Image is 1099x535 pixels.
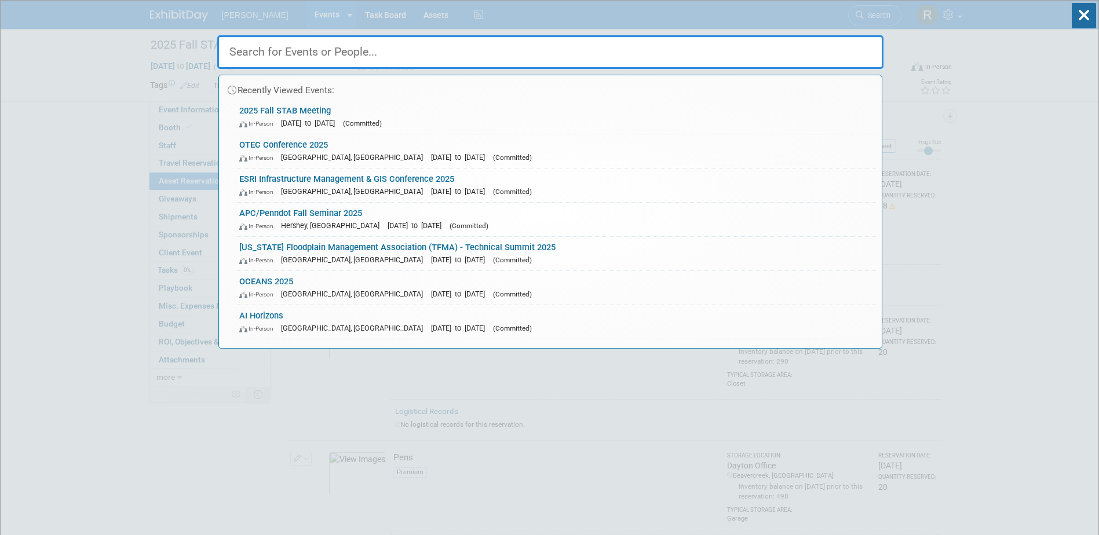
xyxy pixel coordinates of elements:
[431,187,491,196] span: [DATE] to [DATE]
[493,153,532,162] span: (Committed)
[239,120,279,127] span: In-Person
[233,271,876,305] a: OCEANS 2025 In-Person [GEOGRAPHIC_DATA], [GEOGRAPHIC_DATA] [DATE] to [DATE] (Committed)
[233,305,876,339] a: AI Horizons In-Person [GEOGRAPHIC_DATA], [GEOGRAPHIC_DATA] [DATE] to [DATE] (Committed)
[233,237,876,270] a: [US_STATE] Floodplain Management Association (TFMA) - Technical Summit 2025 In-Person [GEOGRAPHIC...
[450,222,488,230] span: (Committed)
[493,256,532,264] span: (Committed)
[233,203,876,236] a: APC/Penndot Fall Seminar 2025 In-Person Hershey, [GEOGRAPHIC_DATA] [DATE] to [DATE] (Committed)
[239,188,279,196] span: In-Person
[281,255,429,264] span: [GEOGRAPHIC_DATA], [GEOGRAPHIC_DATA]
[217,35,883,69] input: Search for Events or People...
[343,119,382,127] span: (Committed)
[388,221,447,230] span: [DATE] to [DATE]
[225,75,876,100] div: Recently Viewed Events:
[233,168,876,202] a: ESRI Infrastructure Management & GIS Conference 2025 In-Person [GEOGRAPHIC_DATA], [GEOGRAPHIC_DAT...
[493,188,532,196] span: (Committed)
[281,153,429,162] span: [GEOGRAPHIC_DATA], [GEOGRAPHIC_DATA]
[431,324,491,332] span: [DATE] to [DATE]
[233,134,876,168] a: OTEC Conference 2025 In-Person [GEOGRAPHIC_DATA], [GEOGRAPHIC_DATA] [DATE] to [DATE] (Committed)
[281,324,429,332] span: [GEOGRAPHIC_DATA], [GEOGRAPHIC_DATA]
[431,290,491,298] span: [DATE] to [DATE]
[239,222,279,230] span: In-Person
[281,290,429,298] span: [GEOGRAPHIC_DATA], [GEOGRAPHIC_DATA]
[239,325,279,332] span: In-Person
[239,291,279,298] span: In-Person
[493,324,532,332] span: (Committed)
[281,187,429,196] span: [GEOGRAPHIC_DATA], [GEOGRAPHIC_DATA]
[233,100,876,134] a: 2025 Fall STAB Meeting In-Person [DATE] to [DATE] (Committed)
[493,290,532,298] span: (Committed)
[239,256,279,264] span: In-Person
[281,119,341,127] span: [DATE] to [DATE]
[239,154,279,162] span: In-Person
[431,153,491,162] span: [DATE] to [DATE]
[281,221,385,230] span: Hershey, [GEOGRAPHIC_DATA]
[431,255,491,264] span: [DATE] to [DATE]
